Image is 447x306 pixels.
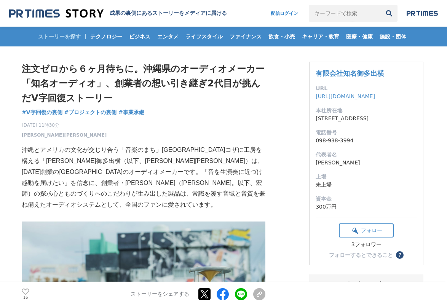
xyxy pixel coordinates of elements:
[87,33,125,40] span: テクノロジー
[316,137,417,145] dd: 098-938-3994
[299,27,342,46] a: キャリア・教育
[22,62,265,105] h1: 注文ゼロから６ヶ月待ちに。沖縄県のオーディオメーカー「知名オーディオ」、創業者の想い引き継ぎ2代目が挑んだV字回復ストーリー
[265,27,298,46] a: 飲食・小売
[339,241,394,248] div: 3フォロワー
[343,27,376,46] a: 医療・健康
[182,27,226,46] a: ライフスタイル
[316,195,417,203] dt: 資本金
[227,27,265,46] a: ファイナンス
[64,109,117,116] span: #プロジェクトの裏側
[64,108,117,116] a: #プロジェクトの裏側
[316,84,417,92] dt: URL
[22,109,62,116] span: #V字回復の裏側
[377,33,409,40] span: 施設・団体
[22,122,107,129] span: [DATE] 11時30分
[316,181,417,189] dd: 未上場
[329,252,393,258] div: フォローするとできること
[316,93,375,99] a: [URL][DOMAIN_NAME]
[397,252,402,258] span: ？
[316,151,417,159] dt: 代表者名
[396,251,404,259] button: ？
[182,33,226,40] span: ライフスタイル
[118,109,144,116] span: #事業承継
[316,69,384,77] a: 有限会社知名御多出横
[9,8,227,19] a: 成果の裏側にあるストーリーをメディアに届ける 成果の裏側にあるストーリーをメディアに届ける
[299,33,342,40] span: キャリア・教育
[126,27,153,46] a: ビジネス
[315,280,417,290] div: メディア問い合わせ先
[118,108,144,116] a: #事業承継
[126,33,153,40] span: ビジネス
[309,5,381,22] input: キーワードで検索
[316,129,417,137] dt: 電話番号
[110,10,227,17] h2: 成果の裏側にあるストーリーをメディアに届ける
[316,159,417,167] dd: [PERSON_NAME]
[316,203,417,211] dd: 300万円
[316,107,417,115] dt: 本社所在地
[227,33,265,40] span: ファイナンス
[154,33,182,40] span: エンタメ
[316,173,417,181] dt: 上場
[265,33,298,40] span: 飲食・小売
[377,27,409,46] a: 施設・団体
[154,27,182,46] a: エンタメ
[381,5,398,22] button: 検索
[22,108,62,116] a: #V字回復の裏側
[343,33,376,40] span: 医療・健康
[131,291,189,298] p: ストーリーをシェアする
[339,223,394,237] button: フォロー
[22,145,265,210] p: 沖縄とアメリカの文化が交じり合う「音楽のまち」[GEOGRAPHIC_DATA]コザに工房を構える「[PERSON_NAME]御多出横（以下、[PERSON_NAME][PERSON_NAME]...
[22,296,29,300] p: 16
[22,132,107,139] a: [PERSON_NAME][PERSON_NAME]
[87,27,125,46] a: テクノロジー
[263,5,306,22] a: 配信ログイン
[407,10,438,16] img: prtimes
[316,115,417,123] dd: [STREET_ADDRESS]
[9,8,104,19] img: 成果の裏側にあるストーリーをメディアに届ける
